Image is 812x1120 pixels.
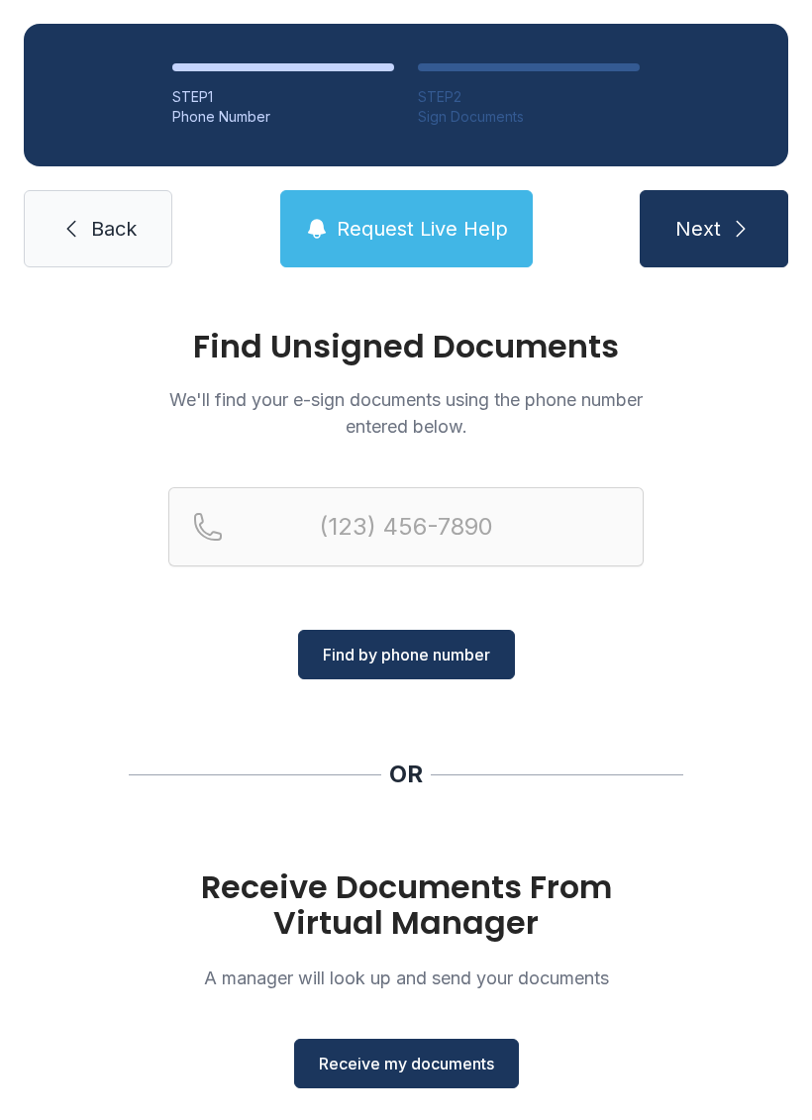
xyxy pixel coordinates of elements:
[418,107,640,127] div: Sign Documents
[168,965,644,991] p: A manager will look up and send your documents
[168,869,644,941] h1: Receive Documents From Virtual Manager
[172,87,394,107] div: STEP 1
[91,215,137,243] span: Back
[319,1052,494,1075] span: Receive my documents
[168,331,644,362] h1: Find Unsigned Documents
[675,215,721,243] span: Next
[418,87,640,107] div: STEP 2
[323,643,490,666] span: Find by phone number
[337,215,508,243] span: Request Live Help
[168,487,644,566] input: Reservation phone number
[172,107,394,127] div: Phone Number
[389,759,423,790] div: OR
[168,386,644,440] p: We'll find your e-sign documents using the phone number entered below.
